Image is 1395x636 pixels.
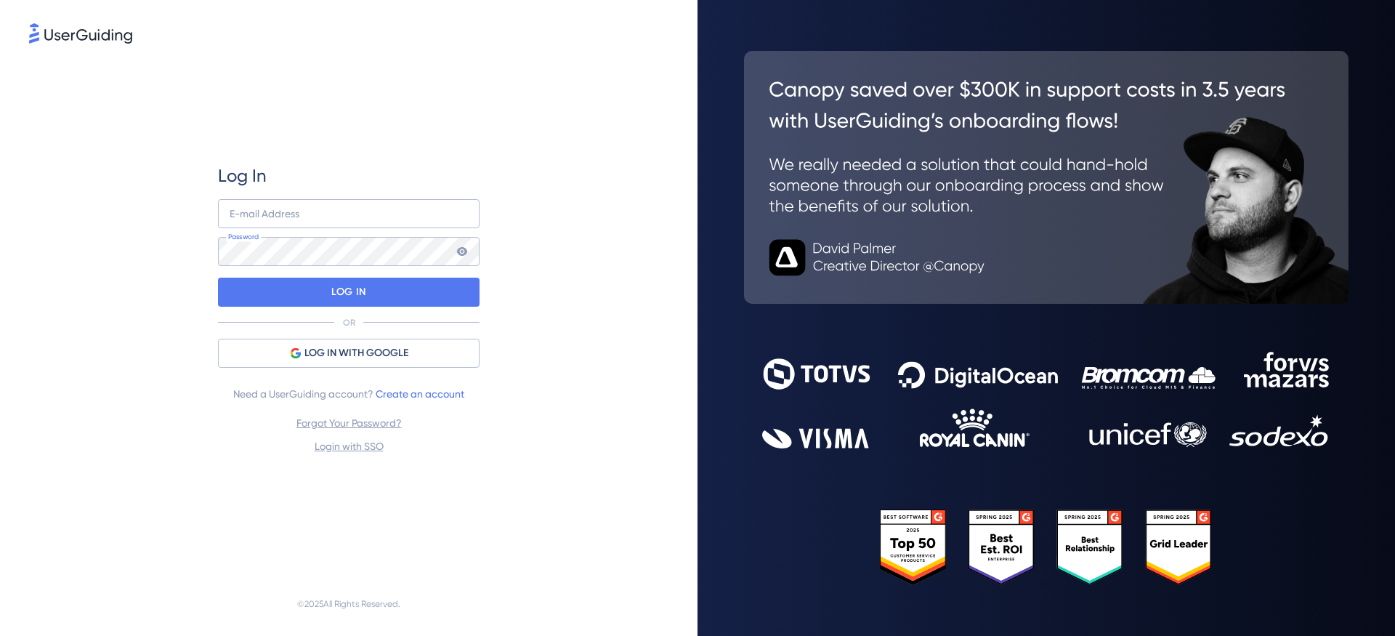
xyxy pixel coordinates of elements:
[762,352,1330,448] img: 9302ce2ac39453076f5bc0f2f2ca889b.svg
[376,388,464,400] a: Create an account
[744,51,1348,304] img: 26c0aa7c25a843aed4baddd2b5e0fa68.svg
[343,317,355,329] p: OR
[315,440,384,452] a: Login with SSO
[304,345,408,362] span: LOG IN WITH GOOGLE
[296,417,402,429] a: Forgot Your Password?
[233,385,464,403] span: Need a UserGuiding account?
[29,23,132,44] img: 8faab4ba6bc7696a72372aa768b0286c.svg
[297,595,400,613] span: © 2025 All Rights Reserved.
[218,199,480,228] input: example@company.com
[218,164,267,188] span: Log In
[331,281,365,304] p: LOG IN
[880,510,1213,586] img: 25303e33045975176eb484905ab012ff.svg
